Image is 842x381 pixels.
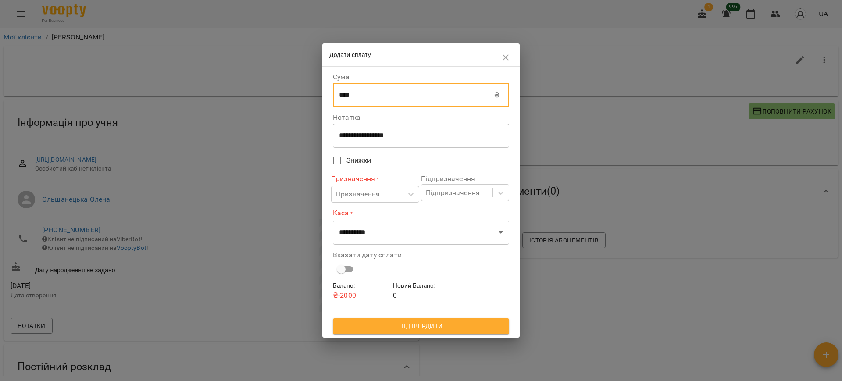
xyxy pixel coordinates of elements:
[426,188,480,198] div: Підпризначення
[333,281,389,291] h6: Баланс :
[333,74,509,81] label: Сума
[336,189,380,199] div: Призначення
[393,281,450,291] h6: Новий Баланс :
[333,208,509,218] label: Каса
[333,252,509,259] label: Вказати дату сплати
[333,114,509,121] label: Нотатка
[340,321,502,331] span: Підтвердити
[346,155,371,166] span: Знижки
[329,51,371,58] span: Додати сплату
[333,318,509,334] button: Підтвердити
[494,90,499,100] p: ₴
[331,174,419,184] label: Призначення
[333,290,389,301] p: ₴ -2000
[421,175,509,182] label: Підпризначення
[391,279,451,303] div: 0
